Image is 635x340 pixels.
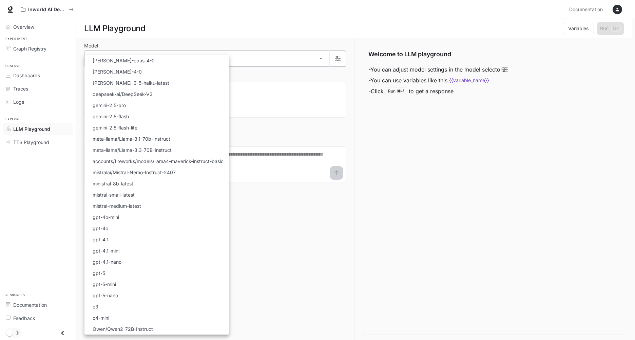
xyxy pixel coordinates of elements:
[93,303,98,310] p: o3
[93,225,108,232] p: gpt-4o
[93,113,129,120] p: gemini-2.5-flash
[93,314,109,321] p: o4-mini
[93,135,170,142] p: meta-llama/Llama-3.1-70b-Instruct
[93,258,121,265] p: gpt-4.1-nano
[93,247,119,254] p: gpt-4.1-mini
[93,146,172,154] p: meta-llama/Llama-3.3-70B-Instruct
[93,202,141,209] p: mistral-medium-latest
[93,57,155,64] p: [PERSON_NAME]-opus-4-0
[93,325,153,333] p: Qwen/Qwen2-72B-Instruct
[93,269,105,277] p: gpt-5
[93,214,119,221] p: gpt-4o-mini
[93,68,142,75] p: [PERSON_NAME]-4-0
[93,158,224,165] p: accounts/fireworks/models/llama4-maverick-instruct-basic
[93,191,135,198] p: mistral-small-latest
[93,124,137,131] p: gemini-2.5-flash-lite
[93,91,153,98] p: deepseek-ai/DeepSeek-V3
[93,281,116,288] p: gpt-5-mini
[93,79,169,86] p: [PERSON_NAME]-3-5-haiku-latest
[93,180,133,187] p: ministral-8b-latest
[93,102,126,109] p: gemini-2.5-pro
[93,169,176,176] p: mistralai/Mistral-Nemo-Instruct-2407
[93,292,118,299] p: gpt-5-nano
[93,236,109,243] p: gpt-4.1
